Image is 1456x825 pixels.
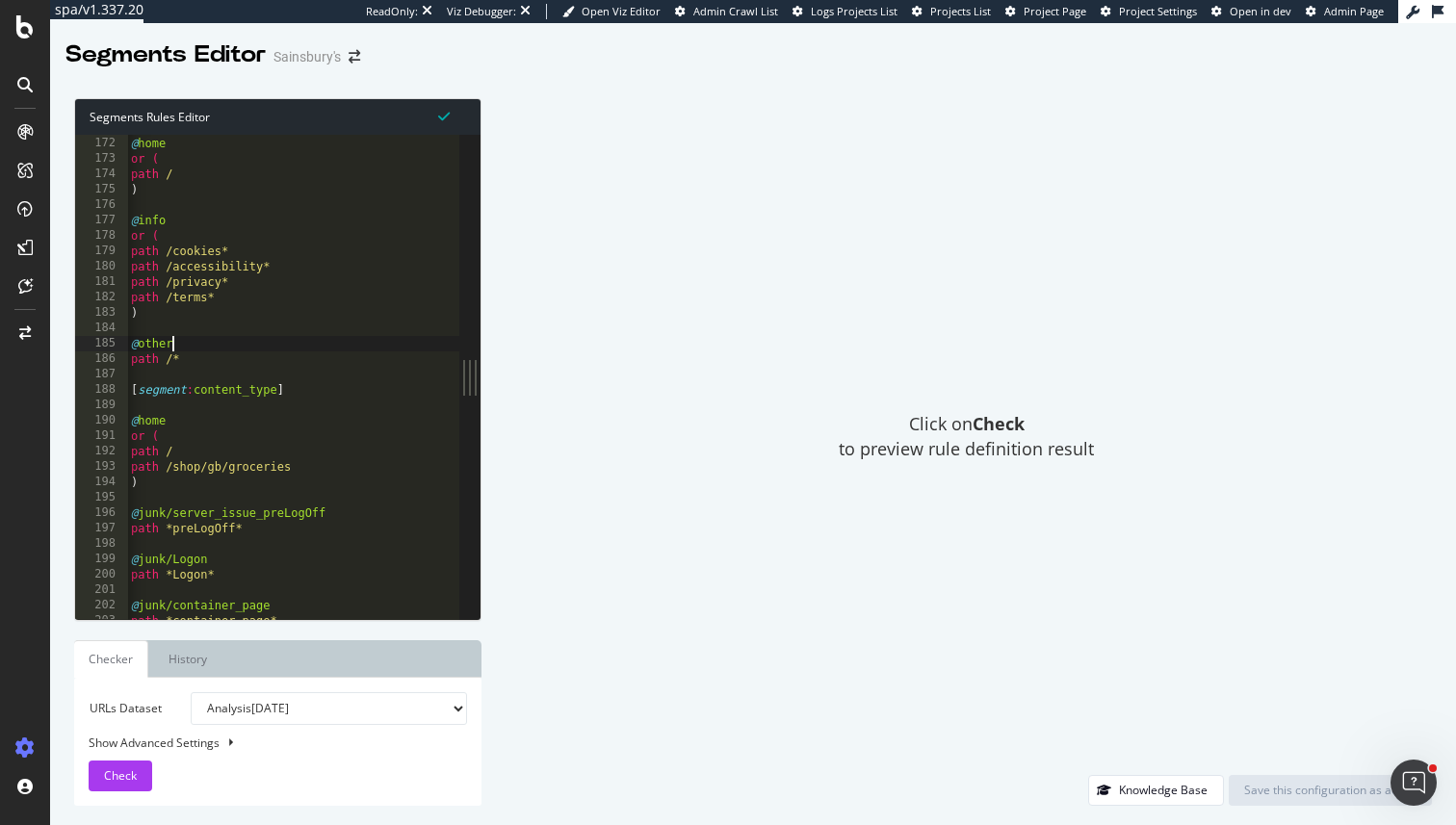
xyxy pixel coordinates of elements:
div: 194 [75,475,128,490]
div: 185 [75,336,128,351]
a: Admin Page [1306,4,1384,19]
div: 203 [75,613,128,629]
div: Knowledge Base [1119,782,1208,798]
label: URLs Dataset [74,692,176,725]
span: Open in dev [1230,4,1291,18]
div: 172 [75,136,128,151]
a: Project Page [1005,4,1086,19]
span: Check [104,767,137,784]
div: Segments Editor [65,39,266,71]
a: Open in dev [1211,4,1291,19]
div: Save this configuration as active [1244,782,1417,798]
div: 182 [75,290,128,305]
div: 198 [75,536,128,552]
div: 192 [75,444,128,459]
span: Admin Page [1324,4,1384,18]
button: Knowledge Base [1088,775,1224,806]
div: 177 [75,213,128,228]
a: History [153,640,222,678]
a: Knowledge Base [1088,782,1224,798]
button: Check [89,761,152,791]
div: 189 [75,398,128,413]
div: 186 [75,351,128,367]
a: Admin Crawl List [675,4,778,19]
div: 184 [75,321,128,336]
div: 202 [75,598,128,613]
div: 195 [75,490,128,505]
span: Click on to preview rule definition result [839,412,1094,461]
div: ReadOnly: [366,4,418,19]
div: Sainsbury's [273,47,341,66]
span: Project Page [1024,4,1086,18]
a: Project Settings [1101,4,1197,19]
span: Projects List [930,4,991,18]
div: 187 [75,367,128,382]
div: 179 [75,244,128,259]
div: arrow-right-arrow-left [349,50,360,64]
div: 201 [75,582,128,598]
span: Open Viz Editor [582,4,661,18]
div: 180 [75,259,128,274]
div: 178 [75,228,128,244]
a: Checker [74,640,148,678]
div: Show Advanced Settings [74,735,453,751]
div: 197 [75,521,128,536]
div: Segments Rules Editor [75,99,481,135]
span: Project Settings [1119,4,1197,18]
span: Logs Projects List [811,4,897,18]
a: Logs Projects List [793,4,897,19]
div: 188 [75,382,128,398]
div: 176 [75,197,128,213]
div: 191 [75,428,128,444]
div: 193 [75,459,128,475]
div: 199 [75,552,128,567]
div: 196 [75,505,128,521]
span: Syntax is valid [438,107,450,125]
a: Projects List [912,4,991,19]
div: 183 [75,305,128,321]
a: Open Viz Editor [562,4,661,19]
div: 174 [75,167,128,182]
button: Save this configuration as active [1229,775,1432,806]
div: 200 [75,567,128,582]
div: 173 [75,151,128,167]
div: 175 [75,182,128,197]
strong: Check [973,412,1025,435]
div: 181 [75,274,128,290]
iframe: Intercom live chat [1391,760,1437,806]
div: Viz Debugger: [447,4,516,19]
span: Admin Crawl List [693,4,778,18]
div: 190 [75,413,128,428]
